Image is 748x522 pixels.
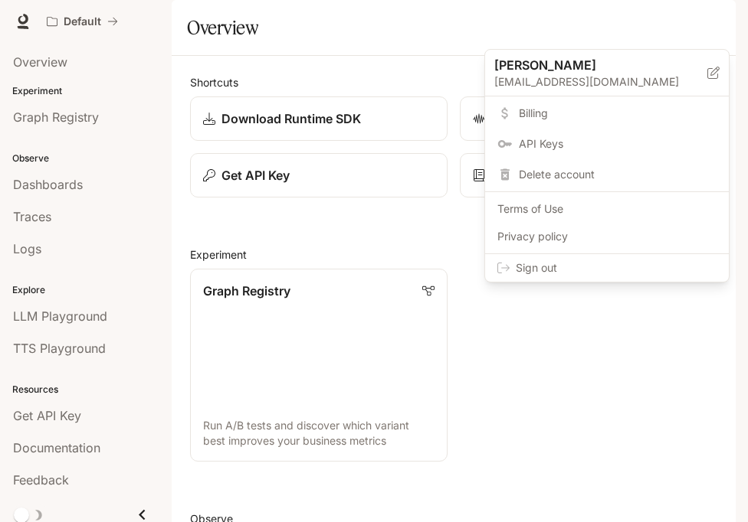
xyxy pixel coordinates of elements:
span: Sign out [516,260,717,276]
a: API Keys [488,130,726,158]
a: Privacy policy [488,223,726,250]
div: Delete account [488,161,726,188]
span: Delete account [519,167,717,182]
p: [PERSON_NAME] [494,56,683,74]
a: Billing [488,100,726,127]
p: [EMAIL_ADDRESS][DOMAIN_NAME] [494,74,707,90]
span: Privacy policy [497,229,717,244]
span: Billing [519,106,717,121]
span: Terms of Use [497,201,717,217]
div: [PERSON_NAME][EMAIL_ADDRESS][DOMAIN_NAME] [485,50,729,96]
div: Sign out [485,254,729,282]
span: API Keys [519,136,717,152]
a: Terms of Use [488,195,726,223]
